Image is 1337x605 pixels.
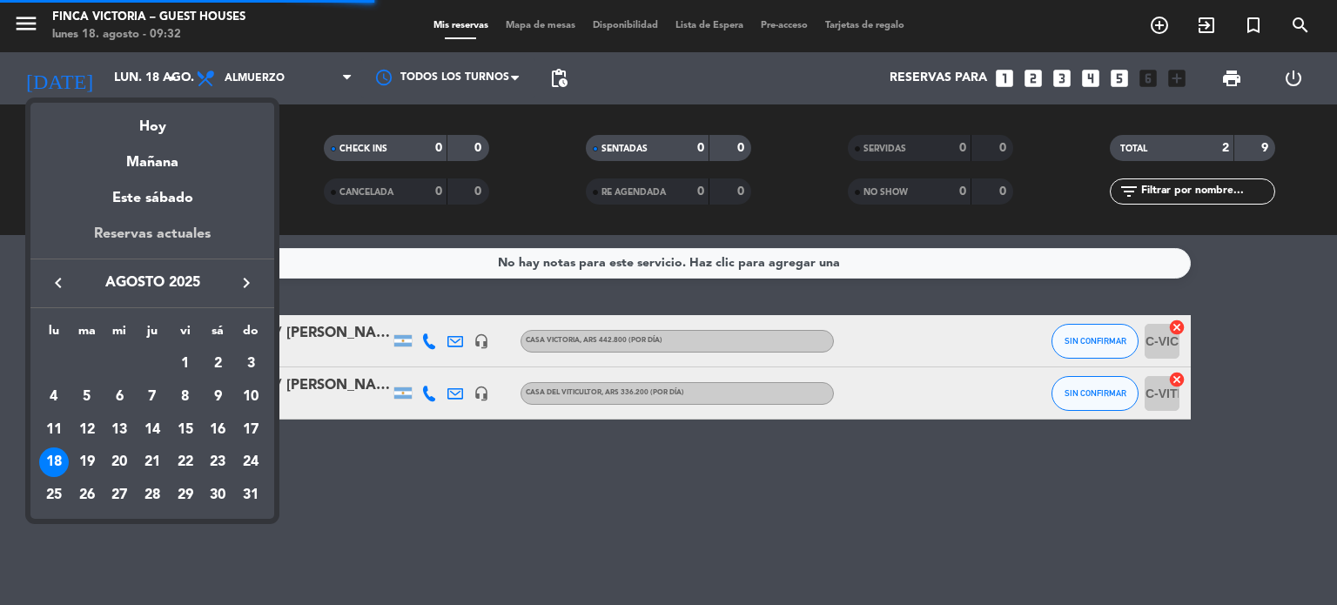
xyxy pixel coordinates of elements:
[37,380,71,413] td: 4 de agosto de 2025
[171,415,200,445] div: 15
[171,349,200,379] div: 1
[103,321,136,348] th: miércoles
[30,103,274,138] div: Hoy
[74,272,231,294] span: agosto 2025
[39,481,69,510] div: 25
[37,479,71,512] td: 25 de agosto de 2025
[169,413,202,447] td: 15 de agosto de 2025
[104,382,134,412] div: 6
[39,382,69,412] div: 4
[169,347,202,380] td: 1 de agosto de 2025
[72,382,102,412] div: 5
[30,223,274,259] div: Reservas actuales
[236,349,265,379] div: 3
[202,321,235,348] th: sábado
[203,349,232,379] div: 2
[236,415,265,445] div: 17
[136,380,169,413] td: 7 de agosto de 2025
[71,321,104,348] th: martes
[202,380,235,413] td: 9 de agosto de 2025
[72,481,102,510] div: 26
[171,382,200,412] div: 8
[234,413,267,447] td: 17 de agosto de 2025
[138,481,167,510] div: 28
[103,380,136,413] td: 6 de agosto de 2025
[104,415,134,445] div: 13
[138,415,167,445] div: 14
[236,481,265,510] div: 31
[169,321,202,348] th: viernes
[103,446,136,479] td: 20 de agosto de 2025
[136,446,169,479] td: 21 de agosto de 2025
[202,413,235,447] td: 16 de agosto de 2025
[72,415,102,445] div: 12
[136,479,169,512] td: 28 de agosto de 2025
[236,382,265,412] div: 10
[71,380,104,413] td: 5 de agosto de 2025
[234,321,267,348] th: domingo
[43,272,74,294] button: keyboard_arrow_left
[236,447,265,477] div: 24
[236,272,257,293] i: keyboard_arrow_right
[203,415,232,445] div: 16
[203,481,232,510] div: 30
[169,479,202,512] td: 29 de agosto de 2025
[171,447,200,477] div: 22
[203,382,232,412] div: 9
[169,446,202,479] td: 22 de agosto de 2025
[37,321,71,348] th: lunes
[234,446,267,479] td: 24 de agosto de 2025
[202,347,235,380] td: 2 de agosto de 2025
[30,174,274,223] div: Este sábado
[231,272,262,294] button: keyboard_arrow_right
[103,413,136,447] td: 13 de agosto de 2025
[202,446,235,479] td: 23 de agosto de 2025
[138,447,167,477] div: 21
[169,380,202,413] td: 8 de agosto de 2025
[104,447,134,477] div: 20
[103,479,136,512] td: 27 de agosto de 2025
[37,413,71,447] td: 11 de agosto de 2025
[72,447,102,477] div: 19
[71,446,104,479] td: 19 de agosto de 2025
[71,413,104,447] td: 12 de agosto de 2025
[136,321,169,348] th: jueves
[234,380,267,413] td: 10 de agosto de 2025
[30,138,274,174] div: Mañana
[71,479,104,512] td: 26 de agosto de 2025
[136,413,169,447] td: 14 de agosto de 2025
[37,446,71,479] td: 18 de agosto de 2025
[39,415,69,445] div: 11
[202,479,235,512] td: 30 de agosto de 2025
[39,447,69,477] div: 18
[171,481,200,510] div: 29
[48,272,69,293] i: keyboard_arrow_left
[138,382,167,412] div: 7
[203,447,232,477] div: 23
[234,479,267,512] td: 31 de agosto de 2025
[234,347,267,380] td: 3 de agosto de 2025
[37,347,169,380] td: AGO.
[104,481,134,510] div: 27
